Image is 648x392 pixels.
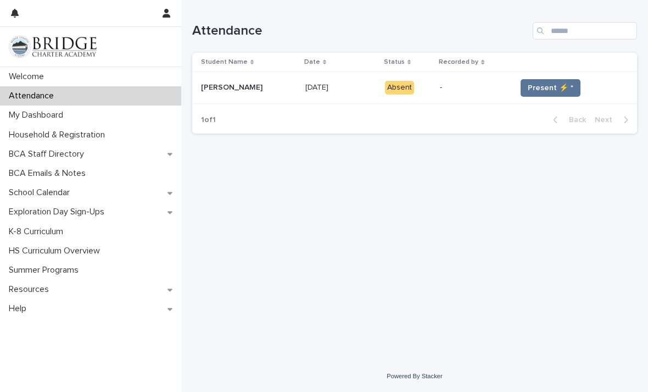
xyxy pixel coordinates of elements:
[595,116,619,124] span: Next
[4,187,79,198] p: School Calendar
[4,110,72,120] p: My Dashboard
[385,81,414,95] div: Absent
[201,56,248,68] p: Student Name
[4,130,114,140] p: Household & Registration
[4,149,93,159] p: BCA Staff Directory
[387,373,442,379] a: Powered By Stacker
[305,81,331,92] p: [DATE]
[439,56,478,68] p: Recorded by
[544,115,590,125] button: Back
[440,83,507,92] p: -
[4,71,53,82] p: Welcome
[4,168,94,179] p: BCA Emails & Notes
[590,115,637,125] button: Next
[562,116,586,124] span: Back
[4,91,63,101] p: Attendance
[4,284,58,295] p: Resources
[192,72,637,104] tr: [PERSON_NAME][PERSON_NAME] [DATE][DATE] Absent-Present ⚡ *
[192,23,528,39] h1: Attendance
[384,56,405,68] p: Status
[201,81,265,92] p: [PERSON_NAME]
[4,246,109,256] p: HS Curriculum Overview
[4,207,113,217] p: Exploration Day Sign-Ups
[304,56,320,68] p: Date
[521,79,580,97] button: Present ⚡ *
[9,36,97,58] img: V1C1m3IdTEidaUdm9Hs0
[533,22,637,40] input: Search
[192,107,225,134] p: 1 of 1
[4,303,35,314] p: Help
[528,82,573,93] span: Present ⚡ *
[4,227,72,237] p: K-8 Curriculum
[4,265,87,275] p: Summer Programs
